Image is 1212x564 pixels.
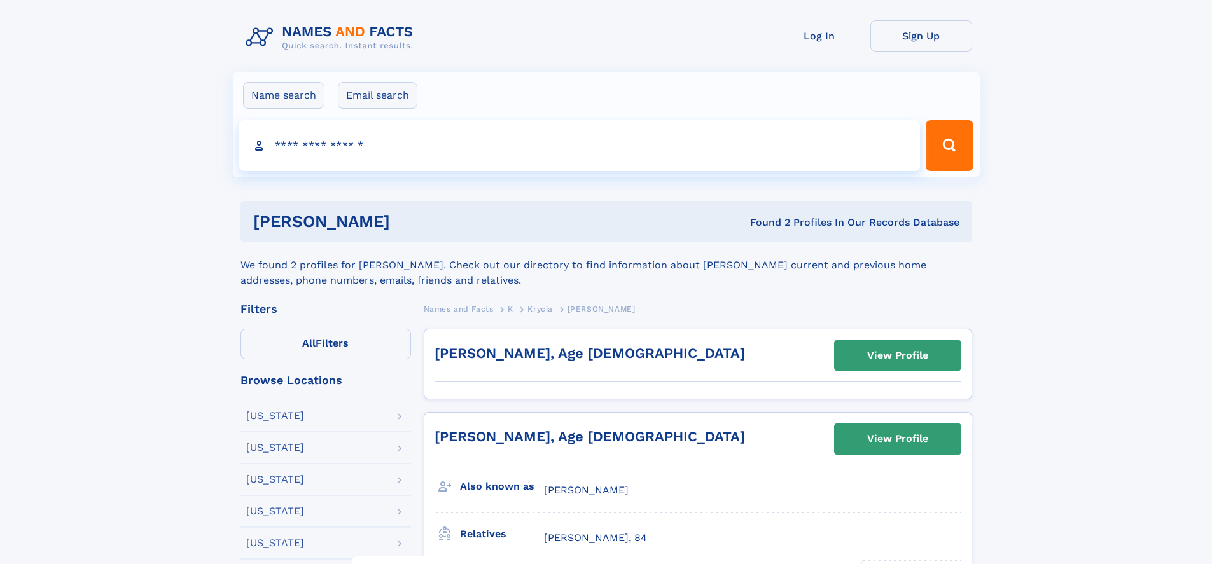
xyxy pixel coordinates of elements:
a: Sign Up [870,20,972,52]
div: [US_STATE] [246,411,304,421]
h3: Also known as [460,476,544,497]
a: View Profile [835,340,961,371]
div: [US_STATE] [246,538,304,548]
a: View Profile [835,423,961,454]
a: [PERSON_NAME], 84 [544,531,647,545]
a: Names and Facts [424,301,494,317]
div: View Profile [867,424,928,453]
span: All [302,337,316,349]
span: [PERSON_NAME] [568,305,636,313]
label: Filters [240,329,411,359]
div: [US_STATE] [246,474,304,485]
a: Krycia [527,301,553,317]
a: [PERSON_NAME], Age [DEMOGRAPHIC_DATA] [435,429,745,444]
label: Name search [243,82,324,109]
h1: [PERSON_NAME] [253,214,570,230]
a: K [508,301,513,317]
div: Filters [240,303,411,315]
a: [PERSON_NAME], Age [DEMOGRAPHIC_DATA] [435,345,745,361]
div: View Profile [867,341,928,370]
input: search input [239,120,921,171]
div: [US_STATE] [246,443,304,453]
a: Log In [769,20,870,52]
div: Found 2 Profiles In Our Records Database [570,216,959,230]
div: [US_STATE] [246,506,304,516]
span: K [508,305,513,313]
div: We found 2 profiles for [PERSON_NAME]. Check out our directory to find information about [PERSON_... [240,242,972,288]
label: Email search [338,82,417,109]
button: Search Button [926,120,973,171]
span: [PERSON_NAME] [544,484,629,496]
span: Krycia [527,305,553,313]
img: Logo Names and Facts [240,20,424,55]
div: Browse Locations [240,375,411,386]
h3: Relatives [460,523,544,545]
